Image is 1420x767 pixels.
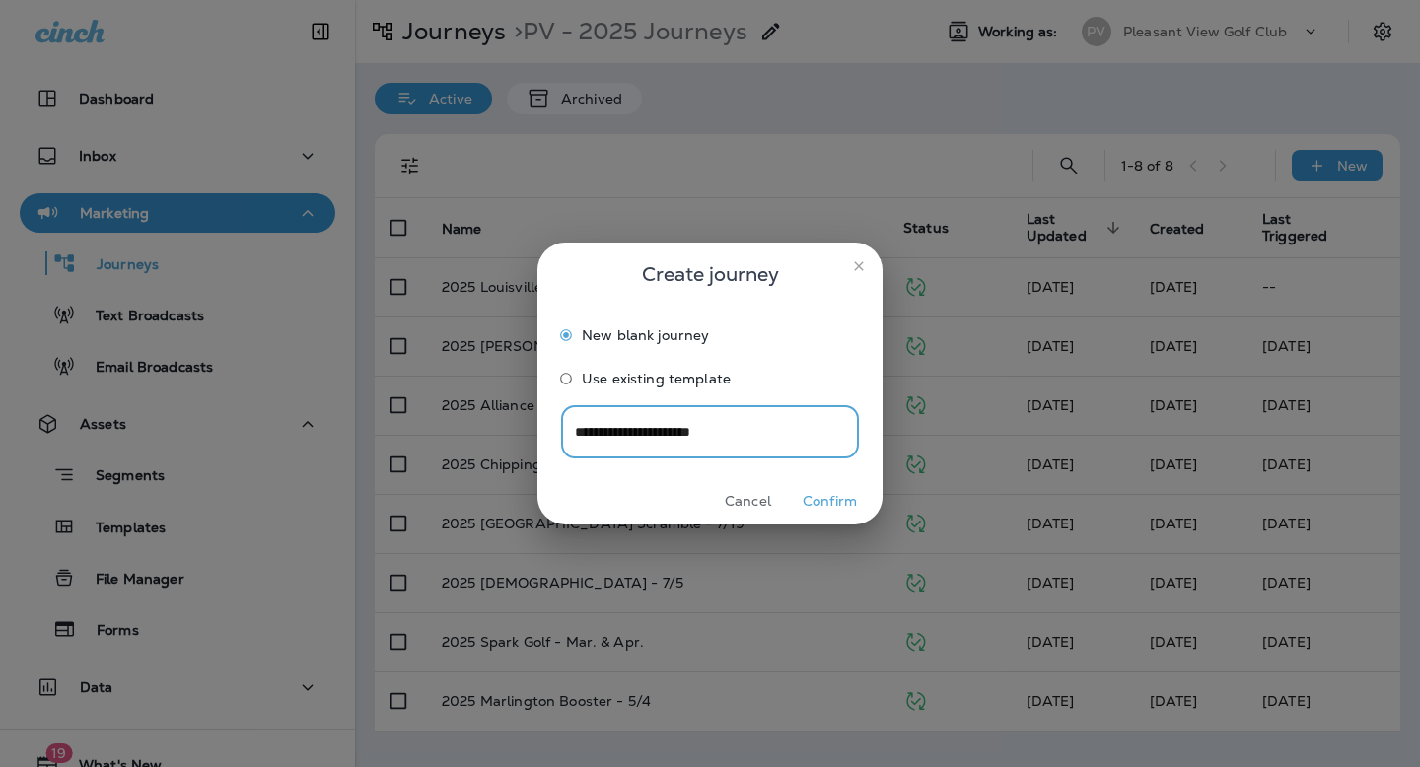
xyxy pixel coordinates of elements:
[843,250,875,282] button: close
[642,258,779,290] span: Create journey
[793,486,867,517] button: Confirm
[582,371,731,386] span: Use existing template
[711,486,785,517] button: Cancel
[582,327,709,343] span: New blank journey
